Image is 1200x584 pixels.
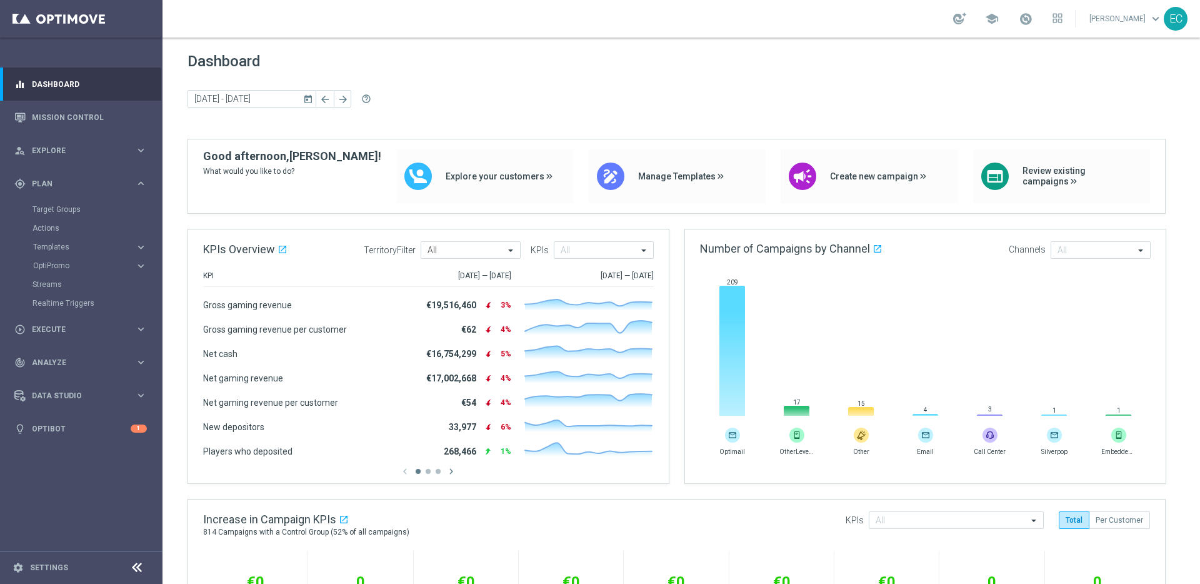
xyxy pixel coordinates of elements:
div: 1 [131,425,147,433]
span: school [985,12,999,26]
i: keyboard_arrow_right [135,260,147,272]
div: Dashboard [14,68,147,101]
i: play_circle_outline [14,324,26,335]
button: Templates keyboard_arrow_right [32,242,147,252]
a: Streams [32,279,130,289]
i: keyboard_arrow_right [135,241,147,253]
i: keyboard_arrow_right [135,144,147,156]
div: OptiPromo [32,256,161,275]
div: Mission Control [14,101,147,134]
i: person_search [14,145,26,156]
div: Templates [32,238,161,256]
button: gps_fixed Plan keyboard_arrow_right [14,179,147,189]
span: Analyze [32,359,135,366]
button: Mission Control [14,113,147,123]
i: keyboard_arrow_right [135,178,147,189]
a: Actions [32,223,130,233]
div: OptiPromo [33,262,135,269]
span: Templates [33,243,122,251]
i: equalizer [14,79,26,90]
span: keyboard_arrow_down [1149,12,1162,26]
i: track_changes [14,357,26,368]
div: Data Studio [14,390,135,401]
div: Streams [32,275,161,294]
div: Optibot [14,412,147,445]
a: Settings [30,564,68,571]
div: Actions [32,219,161,238]
div: Explore [14,145,135,156]
a: Realtime Triggers [32,298,130,308]
button: person_search Explore keyboard_arrow_right [14,146,147,156]
button: play_circle_outline Execute keyboard_arrow_right [14,325,147,335]
button: track_changes Analyze keyboard_arrow_right [14,358,147,368]
a: Target Groups [32,204,130,214]
div: Templates [33,243,135,251]
div: Analyze [14,357,135,368]
i: lightbulb [14,423,26,435]
a: Mission Control [32,101,147,134]
a: [PERSON_NAME]keyboard_arrow_down [1088,9,1164,28]
span: Execute [32,326,135,333]
button: Data Studio keyboard_arrow_right [14,391,147,401]
i: gps_fixed [14,178,26,189]
div: EC [1164,7,1187,31]
div: Target Groups [32,200,161,219]
i: settings [12,562,24,573]
i: keyboard_arrow_right [135,390,147,401]
span: Data Studio [32,392,135,400]
i: keyboard_arrow_right [135,323,147,335]
a: Dashboard [32,68,147,101]
button: equalizer Dashboard [14,79,147,89]
span: Plan [32,180,135,188]
div: Realtime Triggers [32,294,161,313]
a: Optibot [32,412,131,445]
span: OptiPromo [33,262,122,269]
div: Plan [14,178,135,189]
button: OptiPromo keyboard_arrow_right [32,261,147,271]
span: Explore [32,147,135,154]
i: keyboard_arrow_right [135,356,147,368]
button: lightbulb Optibot 1 [14,424,147,434]
div: Execute [14,324,135,335]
